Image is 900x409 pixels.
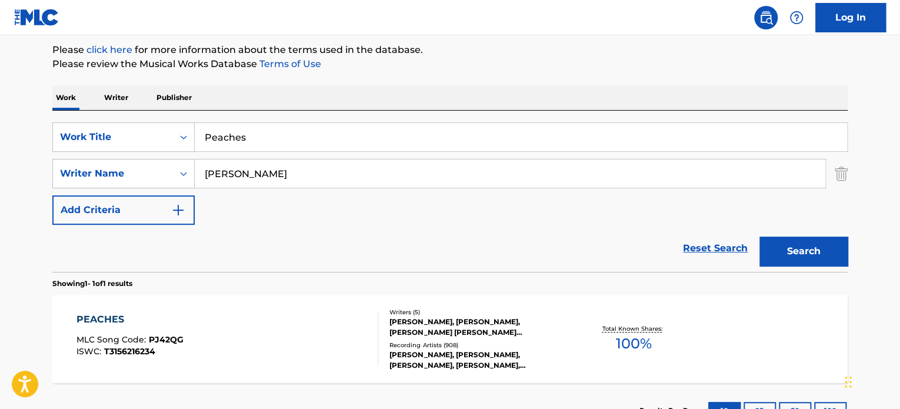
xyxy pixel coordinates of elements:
[789,11,804,25] img: help
[754,6,778,29] a: Public Search
[52,43,848,57] p: Please for more information about the terms used in the database.
[86,44,132,55] a: click here
[171,203,185,217] img: 9d2ae6d4665cec9f34b9.svg
[677,235,754,261] a: Reset Search
[389,308,567,317] div: Writers ( 5 )
[759,237,848,266] button: Search
[815,3,886,32] a: Log In
[389,350,567,371] div: [PERSON_NAME], [PERSON_NAME], [PERSON_NAME], [PERSON_NAME], [PERSON_NAME]
[52,122,848,272] form: Search Form
[14,9,59,26] img: MLC Logo
[841,353,900,409] iframe: Chat Widget
[602,324,665,333] p: Total Known Shares:
[101,85,132,110] p: Writer
[52,278,132,289] p: Showing 1 - 1 of 1 results
[845,364,852,400] div: Drag
[52,85,79,110] p: Work
[60,130,166,144] div: Work Title
[52,195,195,225] button: Add Criteria
[76,334,149,345] span: MLC Song Code :
[785,6,808,29] div: Help
[257,58,321,69] a: Terms of Use
[60,167,166,181] div: Writer Name
[76,346,104,357] span: ISWC :
[76,312,184,327] div: PEACHES
[835,159,848,188] img: Delete Criterion
[153,85,195,110] p: Publisher
[149,334,184,345] span: PJ42QG
[52,295,848,383] a: PEACHESMLC Song Code:PJ42QGISWC:T3156216234Writers (5)[PERSON_NAME], [PERSON_NAME], [PERSON_NAME]...
[389,317,567,338] div: [PERSON_NAME], [PERSON_NAME], [PERSON_NAME] [PERSON_NAME] [PERSON_NAME], [PERSON_NAME]
[759,11,773,25] img: search
[104,346,155,357] span: T3156216234
[52,57,848,71] p: Please review the Musical Works Database
[615,333,651,354] span: 100 %
[389,341,567,350] div: Recording Artists ( 908 )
